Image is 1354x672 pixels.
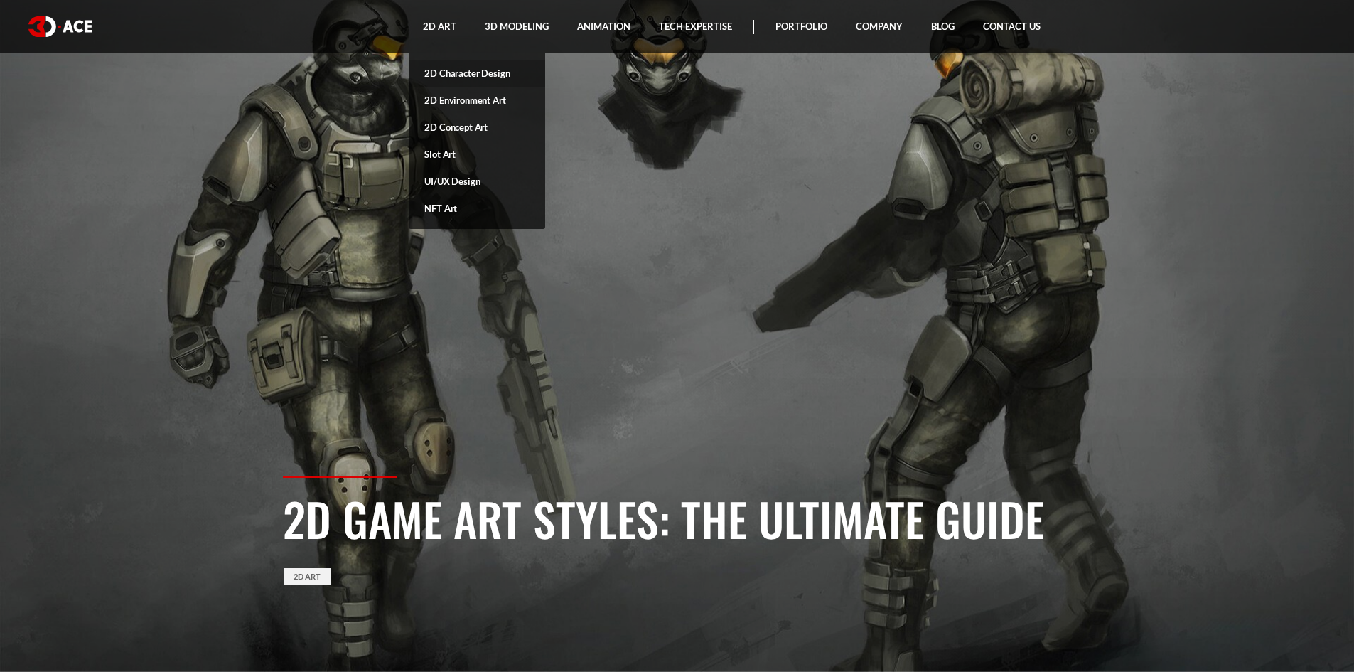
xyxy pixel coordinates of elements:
[409,141,545,168] a: Slot Art
[283,485,1072,552] h1: 2D Game Art Styles: The Ultimate Guide
[409,60,545,87] a: 2D Character Design
[28,16,92,37] img: logo white
[284,568,331,585] a: 2D Art
[409,168,545,195] a: UI/UX Design
[409,114,545,141] a: 2D Concept Art
[409,87,545,114] a: 2D Environment Art
[409,195,545,222] a: NFT Art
